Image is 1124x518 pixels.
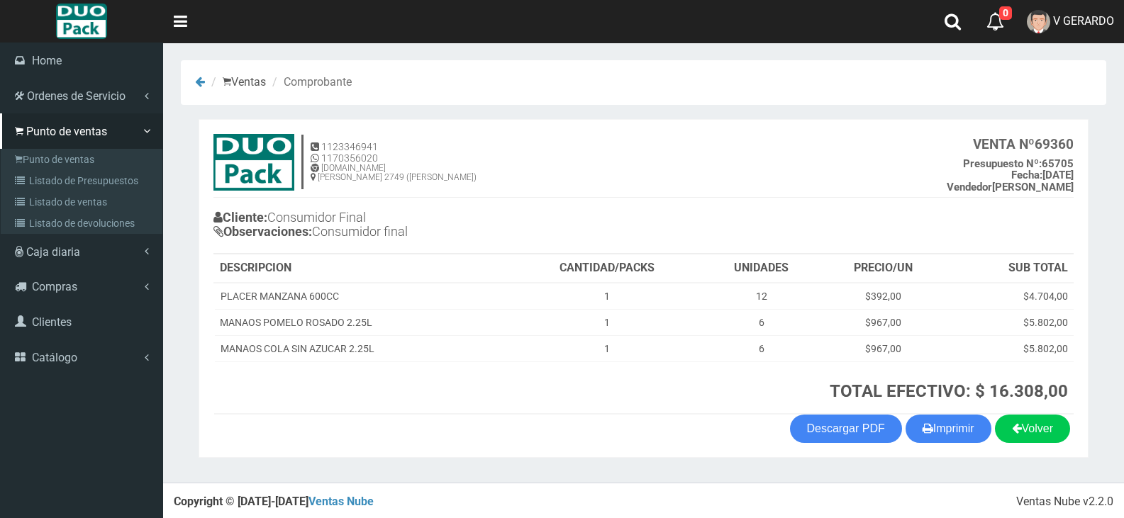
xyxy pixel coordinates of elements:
[32,351,77,364] span: Catálogo
[820,309,946,335] td: $967,00
[311,164,477,182] h6: [DOMAIN_NAME] [PERSON_NAME] 2749 ([PERSON_NAME])
[213,134,294,191] img: 15ec80cb8f772e35c0579ae6ae841c79.jpg
[995,415,1070,443] a: Volver
[1011,169,1074,181] b: [DATE]
[1027,10,1050,33] img: User Image
[213,224,312,239] b: Observaciones:
[32,280,77,293] span: Compras
[999,6,1012,20] span: 0
[906,415,991,443] button: Imprimir
[32,54,62,67] span: Home
[56,4,106,39] img: Logo grande
[26,245,80,259] span: Caja diaria
[973,136,1074,152] b: 69360
[947,181,1074,193] b: [PERSON_NAME]
[512,283,703,310] td: 1
[963,157,1074,170] b: 65705
[4,213,162,234] a: Listado de devoluciones
[512,335,703,361] td: 1
[213,207,644,246] h4: Consumidor Final Consumidor final
[830,381,1068,401] strong: TOTAL EFECTIVO: $ 16.308,00
[820,335,946,361] td: $967,00
[512,254,703,283] th: CANTIDAD/PACKS
[4,191,162,213] a: Listado de ventas
[820,283,946,310] td: $392,00
[269,74,352,91] li: Comprobante
[208,74,266,91] li: Ventas
[702,254,820,283] th: UNIDADES
[26,125,107,138] span: Punto de ventas
[512,309,703,335] td: 1
[213,210,267,225] b: Cliente:
[174,495,374,508] strong: Copyright © [DATE]-[DATE]
[947,283,1074,310] td: $4.704,00
[214,335,512,361] td: MANAOS COLA SIN AZUCAR 2.25L
[214,254,512,283] th: DESCRIPCION
[702,335,820,361] td: 6
[4,170,162,191] a: Listado de Presupuestos
[308,495,374,508] a: Ventas Nube
[702,283,820,310] td: 12
[214,283,512,310] td: PLACER MANZANA 600CC
[311,142,477,164] h5: 1123346941 1170356020
[702,309,820,335] td: 6
[32,315,72,329] span: Clientes
[214,309,512,335] td: MANAOS POMELO ROSADO 2.25L
[790,415,902,443] a: Descargar PDF
[1016,494,1113,510] div: Ventas Nube v2.2.0
[973,136,1035,152] strong: VENTA Nº
[1053,14,1114,28] span: V GERARDO
[947,335,1074,361] td: $5.802,00
[1011,169,1042,181] strong: Fecha:
[4,149,162,170] a: Punto de ventas
[820,254,946,283] th: PRECIO/UN
[947,254,1074,283] th: SUB TOTAL
[947,181,992,193] strong: Vendedor
[947,309,1074,335] td: $5.802,00
[27,89,126,103] span: Ordenes de Servicio
[963,157,1042,170] strong: Presupuesto Nº:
